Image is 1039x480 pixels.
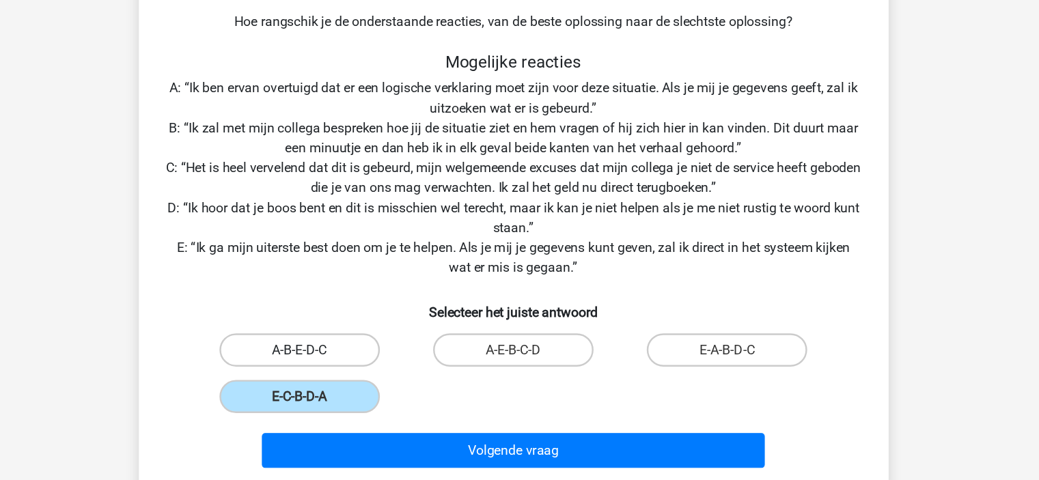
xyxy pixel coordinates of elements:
[454,326,585,353] label: A-E-B-C-D
[278,364,410,391] label: E-C-B-D-A
[234,94,806,111] h5: Mogelijke reacties
[629,326,761,353] label: E-A-B-D-C
[278,326,410,353] label: A-B-E-D-C
[313,408,726,436] button: Volgende vraag
[234,291,806,315] h6: Selecteer het juiste antwoord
